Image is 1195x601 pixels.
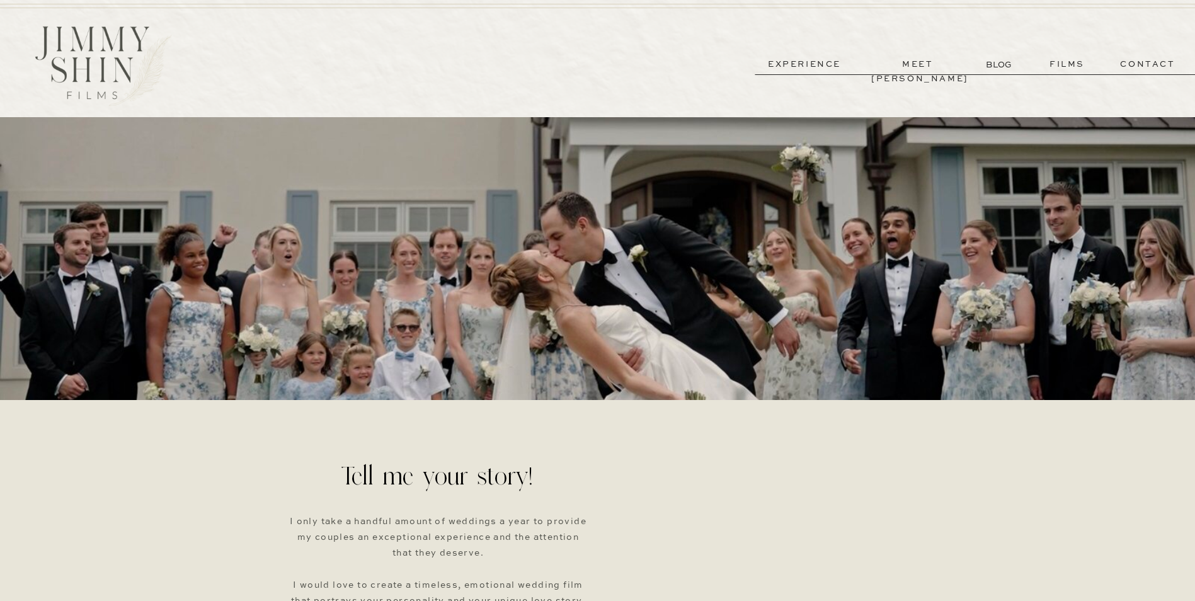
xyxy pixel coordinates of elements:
[341,462,536,505] h1: Tell me your story!
[986,58,1014,71] a: BLOG
[871,57,964,72] a: meet [PERSON_NAME]
[758,57,851,72] a: experience
[1102,57,1193,72] a: contact
[1036,57,1098,72] a: films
